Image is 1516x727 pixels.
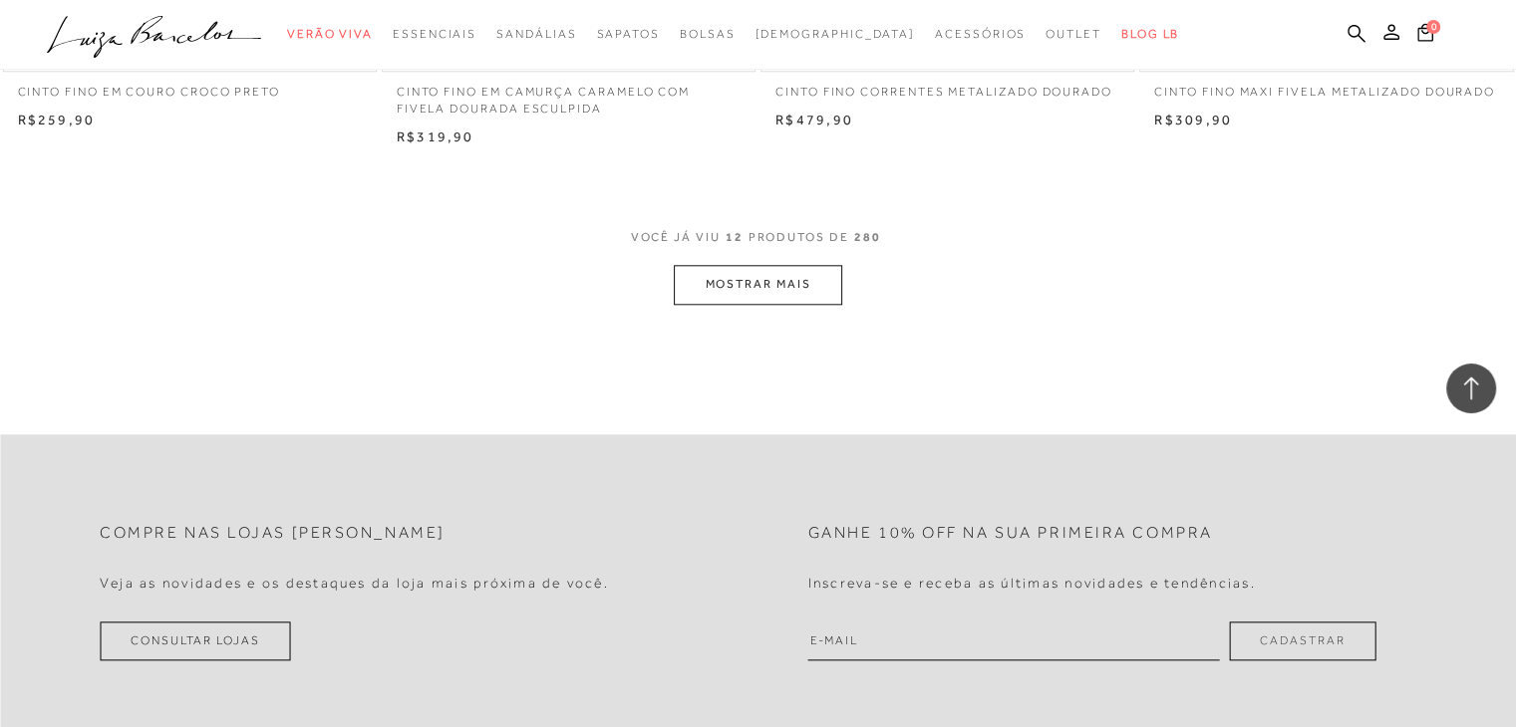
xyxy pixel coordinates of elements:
[1154,112,1232,127] span: R$309,90
[1411,22,1439,49] button: 0
[631,229,721,246] span: VOCê JÁ VIU
[397,128,474,144] span: R$319,90
[1046,16,1101,53] a: categoryNavScreenReaderText
[726,229,744,266] span: 12
[1139,72,1513,101] a: CINTO FINO MAXI FIVELA METALIZADO DOURADO
[1229,621,1375,660] button: Cadastrar
[674,265,841,304] button: MOSTRAR MAIS
[935,16,1026,53] a: categoryNavScreenReaderText
[596,16,659,53] a: categoryNavScreenReaderText
[100,524,446,543] h2: Compre nas lojas [PERSON_NAME]
[18,112,96,127] span: R$259,90
[680,16,736,53] a: categoryNavScreenReaderText
[775,112,853,127] span: R$479,90
[755,27,915,41] span: [DEMOGRAPHIC_DATA]
[287,27,373,41] span: Verão Viva
[1121,16,1179,53] a: BLOG LB
[596,27,659,41] span: Sapatos
[393,16,476,53] a: categoryNavScreenReaderText
[680,27,736,41] span: Bolsas
[1426,20,1440,34] span: 0
[496,16,576,53] a: categoryNavScreenReaderText
[3,72,377,101] a: CINTO FINO EM COURO CROCO PRETO
[808,621,1220,660] input: E-mail
[287,16,373,53] a: categoryNavScreenReaderText
[935,27,1026,41] span: Acessórios
[808,575,1256,592] h4: Inscreva-se e receba as últimas novidades e tendências.
[393,27,476,41] span: Essenciais
[854,229,881,266] span: 280
[1121,27,1179,41] span: BLOG LB
[382,72,756,118] a: CINTO FINO EM CAMURÇA CARAMELO COM FIVELA DOURADA ESCULPIDA
[100,621,291,660] a: Consultar Lojas
[760,72,1134,101] a: CINTO FINO CORRENTES METALIZADO DOURADO
[808,524,1213,543] h2: Ganhe 10% off na sua primeira compra
[1046,27,1101,41] span: Outlet
[749,229,849,246] span: PRODUTOS DE
[755,16,915,53] a: noSubCategoriesText
[496,27,576,41] span: Sandálias
[100,575,609,592] h4: Veja as novidades e os destaques da loja mais próxima de você.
